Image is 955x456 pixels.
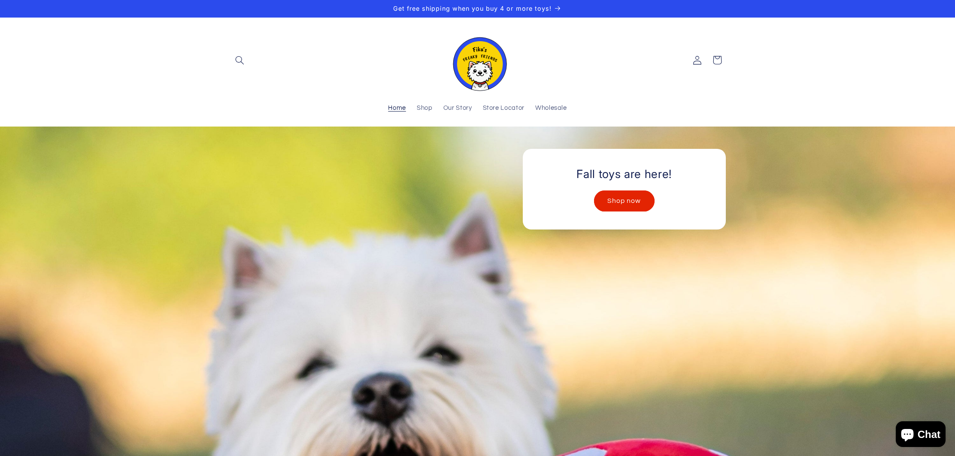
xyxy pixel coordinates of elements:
inbox-online-store-chat: Shopify online store chat [893,421,948,449]
img: Fika's Freaky Friends [448,30,508,91]
span: Wholesale [535,104,567,112]
a: Store Locator [477,99,530,118]
summary: Search [230,50,249,70]
a: Shop [411,99,438,118]
a: Shop now [594,190,654,211]
h2: Fall toys are here! [576,167,672,181]
span: Store Locator [483,104,524,112]
a: Fika's Freaky Friends [444,26,511,94]
span: Our Story [443,104,472,112]
span: Get free shipping when you buy 4 or more toys! [393,5,552,12]
a: Our Story [438,99,477,118]
a: Wholesale [530,99,572,118]
span: Shop [417,104,433,112]
span: Home [388,104,406,112]
a: Home [383,99,412,118]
